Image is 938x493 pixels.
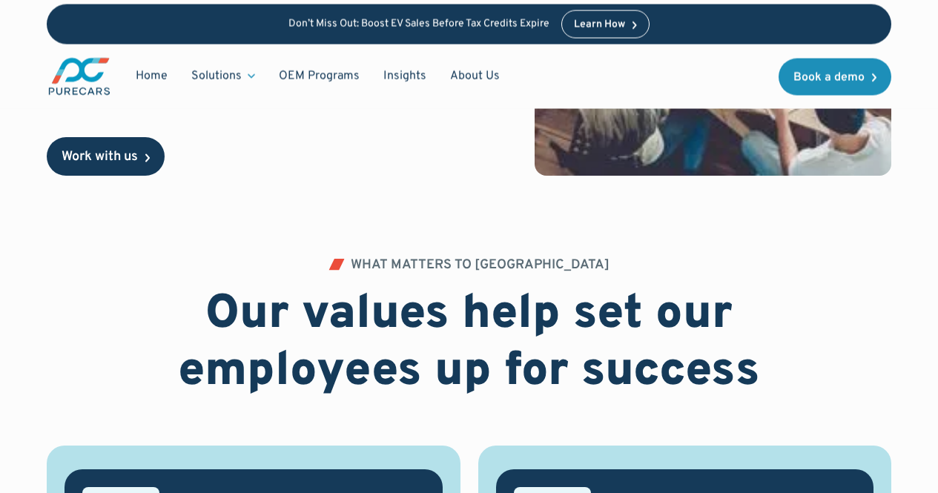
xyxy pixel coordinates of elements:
[561,10,650,39] a: Learn How
[371,62,438,90] a: Insights
[47,137,165,176] a: Work with us
[90,287,849,401] h2: Our values help set our employees up for success
[779,58,891,95] a: Book a demo
[574,20,625,30] div: Learn How
[62,150,138,164] div: Work with us
[351,259,610,272] div: WHAT MATTERS TO [GEOGRAPHIC_DATA]
[179,62,267,90] div: Solutions
[438,62,512,90] a: About Us
[191,68,242,85] div: Solutions
[47,56,112,97] a: main
[47,56,112,97] img: purecars logo
[288,18,549,30] p: Don’t Miss Out: Boost EV Sales Before Tax Credits Expire
[124,62,179,90] a: Home
[267,62,371,90] a: OEM Programs
[793,71,865,83] div: Book a demo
